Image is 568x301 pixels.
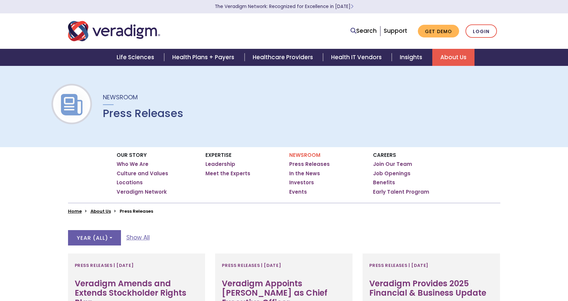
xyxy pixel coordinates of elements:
[373,161,412,168] a: Join Our Team
[351,3,354,10] span: Learn More
[117,170,168,177] a: Culture and Values
[205,161,235,168] a: Leadership
[245,49,323,66] a: Healthcare Providers
[289,170,320,177] a: In the News
[164,49,244,66] a: Health Plans + Payers
[351,26,377,35] a: Search
[289,161,330,168] a: Press Releases
[373,170,411,177] a: Job Openings
[68,208,82,214] a: Home
[323,49,392,66] a: Health IT Vendors
[117,189,167,195] a: Veradigm Network
[369,260,429,271] span: Press Releases | [DATE]
[103,107,183,120] h1: Press Releases
[222,260,281,271] span: Press Releases | [DATE]
[289,179,314,186] a: Investors
[126,233,150,242] a: Show All
[103,93,138,101] span: Newsroom
[90,208,111,214] a: About Us
[75,260,134,271] span: Press Releases | [DATE]
[369,279,493,298] h3: Veradigm Provides 2025 Financial & Business Update
[373,179,395,186] a: Benefits
[384,27,407,35] a: Support
[117,161,148,168] a: Who We Are
[392,49,432,66] a: Insights
[68,20,160,42] img: Veradigm logo
[465,24,497,38] a: Login
[215,3,354,10] a: The Veradigm Network: Recognized for Excellence in [DATE]Learn More
[109,49,164,66] a: Life Sciences
[289,189,307,195] a: Events
[432,49,475,66] a: About Us
[373,189,429,195] a: Early Talent Program
[418,25,459,38] a: Get Demo
[68,230,121,245] button: Year (All)
[205,170,250,177] a: Meet the Experts
[117,179,143,186] a: Locations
